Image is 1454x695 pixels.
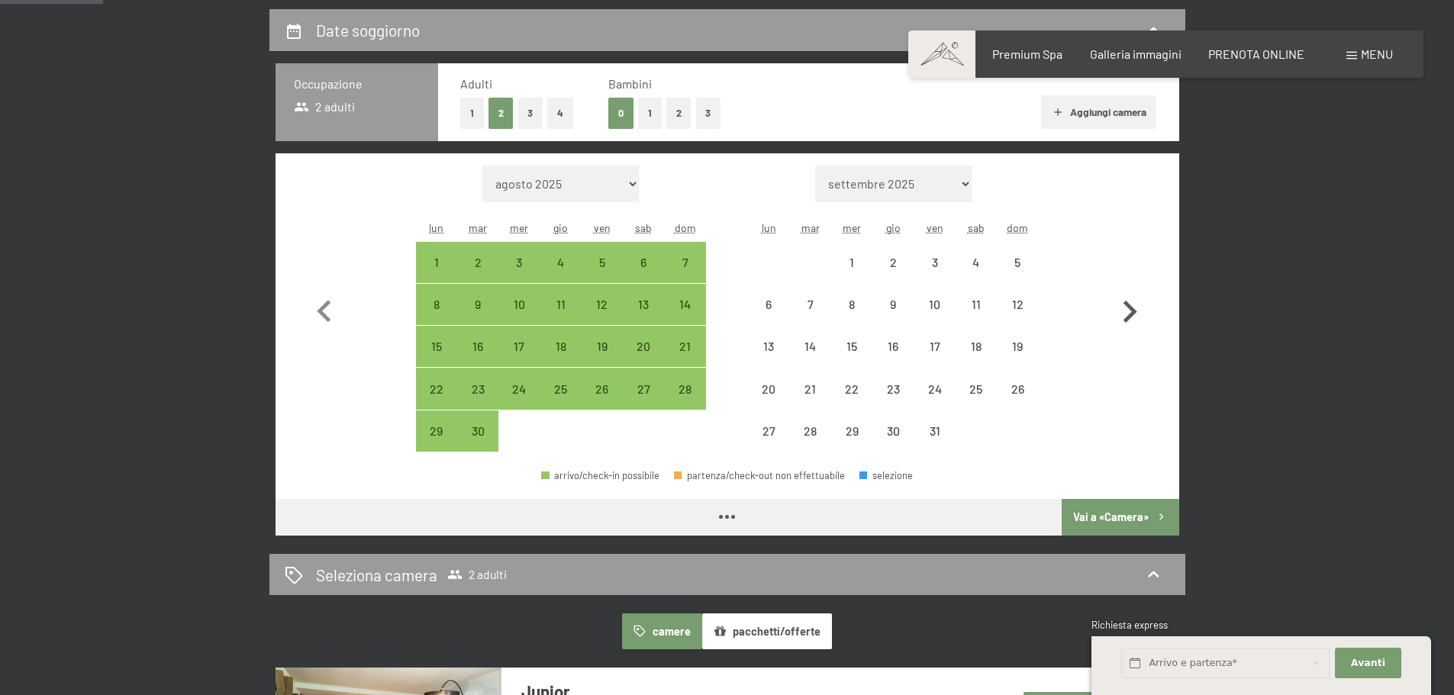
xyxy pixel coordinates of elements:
div: arrivo/check-in non effettuabile [914,410,955,452]
div: 25 [957,383,995,421]
h3: Occupazione [294,76,420,92]
div: 21 [791,383,830,421]
span: Galleria immagini [1090,47,1182,61]
div: 19 [583,340,621,378]
div: 28 [791,425,830,463]
div: Mon Oct 20 2025 [748,368,789,409]
div: 28 [666,383,704,421]
div: Fri Sep 05 2025 [582,242,623,283]
div: Mon Sep 08 2025 [416,284,457,325]
div: arrivo/check-in non effettuabile [790,326,831,367]
div: partenza/check-out non effettuabile [674,471,845,481]
div: arrivo/check-in possibile [540,242,582,283]
div: Thu Oct 02 2025 [872,242,914,283]
div: Fri Oct 31 2025 [914,410,955,452]
div: Sun Oct 19 2025 [997,326,1038,367]
button: Vai a «Camera» [1062,499,1178,536]
abbr: domenica [1007,221,1028,234]
div: 10 [500,298,538,336]
div: arrivo/check-in non effettuabile [748,326,789,367]
abbr: mercoledì [843,221,861,234]
div: arrivo/check-in non effettuabile [956,242,997,283]
div: 20 [750,383,788,421]
div: Mon Oct 27 2025 [748,410,789,452]
div: Sat Oct 18 2025 [956,326,997,367]
button: Mese precedente [302,166,347,452]
abbr: giovedì [886,221,901,234]
abbr: martedì [801,221,820,234]
div: Tue Oct 14 2025 [790,326,831,367]
div: 23 [459,383,497,421]
button: Aggiungi camera [1041,95,1156,129]
div: Mon Sep 29 2025 [416,410,457,452]
abbr: domenica [675,221,696,234]
abbr: mercoledì [510,221,528,234]
div: arrivo/check-in possibile [457,326,498,367]
div: Mon Oct 13 2025 [748,326,789,367]
div: Mon Sep 22 2025 [416,368,457,409]
div: arrivo/check-in possibile [582,326,623,367]
div: Tue Sep 09 2025 [457,284,498,325]
div: 18 [957,340,995,378]
button: Avanti [1335,648,1401,679]
span: Adulti [460,76,492,91]
div: Wed Sep 24 2025 [498,368,540,409]
div: 27 [624,383,663,421]
div: Fri Sep 12 2025 [582,284,623,325]
div: 30 [874,425,912,463]
div: Thu Sep 11 2025 [540,284,582,325]
div: arrivo/check-in non effettuabile [997,284,1038,325]
span: Avanti [1351,656,1385,670]
div: 1 [833,256,871,294]
span: Bambini [608,76,652,91]
div: 7 [791,298,830,336]
div: Tue Sep 02 2025 [457,242,498,283]
div: 29 [418,425,456,463]
div: arrivo/check-in non effettuabile [914,284,955,325]
div: arrivo/check-in possibile [416,242,457,283]
div: Sat Sep 06 2025 [623,242,664,283]
div: arrivo/check-in non effettuabile [956,368,997,409]
div: 22 [418,383,456,421]
div: arrivo/check-in non effettuabile [872,410,914,452]
a: Premium Spa [992,47,1062,61]
div: Sun Oct 26 2025 [997,368,1038,409]
div: 29 [833,425,871,463]
div: 11 [542,298,580,336]
div: arrivo/check-in non effettuabile [790,368,831,409]
div: Thu Oct 09 2025 [872,284,914,325]
div: 9 [874,298,912,336]
div: 26 [998,383,1036,421]
div: Sat Sep 20 2025 [623,326,664,367]
button: camere [622,613,701,648]
div: 11 [957,298,995,336]
div: arrivo/check-in possibile [498,368,540,409]
div: arrivo/check-in possibile [623,368,664,409]
div: Tue Sep 23 2025 [457,368,498,409]
div: 6 [624,256,663,294]
div: arrivo/check-in possibile [457,410,498,452]
div: Sun Sep 07 2025 [664,242,705,283]
div: Tue Oct 07 2025 [790,284,831,325]
div: arrivo/check-in non effettuabile [997,368,1038,409]
a: PRENOTA ONLINE [1208,47,1304,61]
div: Sat Oct 25 2025 [956,368,997,409]
div: arrivo/check-in non effettuabile [956,326,997,367]
div: Thu Sep 04 2025 [540,242,582,283]
button: 3 [696,98,721,129]
div: Fri Sep 19 2025 [582,326,623,367]
div: Fri Oct 24 2025 [914,368,955,409]
div: 12 [583,298,621,336]
div: Tue Sep 16 2025 [457,326,498,367]
div: 3 [500,256,538,294]
button: 1 [638,98,662,129]
div: arrivo/check-in possibile [498,326,540,367]
span: Richiesta express [1091,619,1168,631]
abbr: sabato [635,221,652,234]
div: arrivo/check-in non effettuabile [997,326,1038,367]
div: Wed Oct 15 2025 [831,326,872,367]
div: arrivo/check-in non effettuabile [831,242,872,283]
div: arrivo/check-in possibile [582,284,623,325]
div: 21 [666,340,704,378]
